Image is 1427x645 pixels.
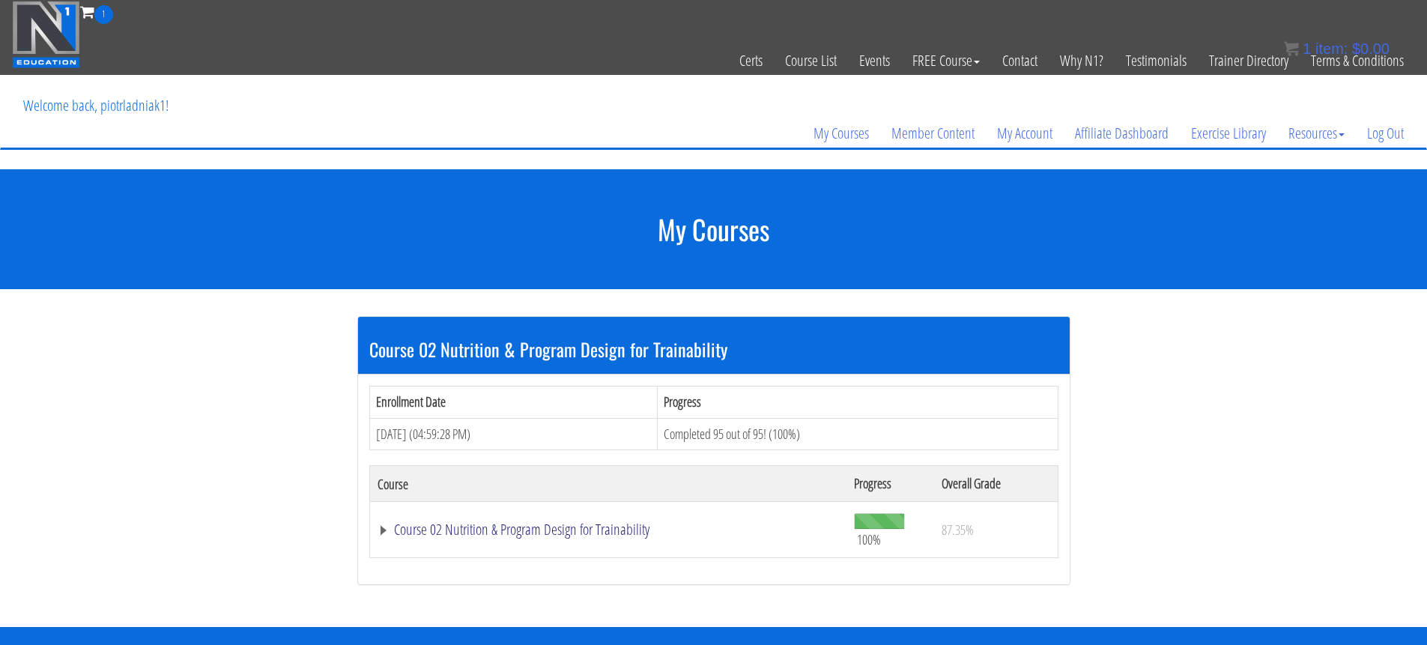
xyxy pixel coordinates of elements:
[657,386,1058,418] th: Progress
[1198,24,1300,97] a: Trainer Directory
[728,24,774,97] a: Certs
[1303,40,1311,57] span: 1
[657,418,1058,450] td: Completed 95 out of 95! (100%)
[40,87,52,99] img: tab_domain_overview_orange.svg
[369,339,1058,359] h3: Course 02 Nutrition & Program Design for Trainability
[857,531,881,548] span: 100%
[934,466,1058,502] th: Overall Grade
[991,24,1049,97] a: Contact
[12,1,80,68] img: n1-education
[378,522,840,537] a: Course 02 Nutrition & Program Design for Trainability
[986,97,1064,169] a: My Account
[24,39,36,51] img: website_grey.svg
[1115,24,1198,97] a: Testimonials
[42,24,73,36] div: v 4.0.25
[166,88,252,98] div: Keywords by Traffic
[934,502,1058,558] td: 87.35%
[369,466,846,502] th: Course
[12,76,180,136] p: Welcome back, piotrladniak1!
[802,97,880,169] a: My Courses
[1064,97,1180,169] a: Affiliate Dashboard
[80,1,113,22] a: 1
[1049,24,1115,97] a: Why N1?
[1277,97,1356,169] a: Resources
[1180,97,1277,169] a: Exercise Library
[1352,40,1360,57] span: $
[880,97,986,169] a: Member Content
[774,24,848,97] a: Course List
[1352,40,1390,57] bdi: 0.00
[57,88,134,98] div: Domain Overview
[39,39,165,51] div: Domain: [DOMAIN_NAME]
[94,5,113,24] span: 1
[369,386,657,418] th: Enrollment Date
[848,24,901,97] a: Events
[901,24,991,97] a: FREE Course
[1284,41,1299,56] img: icon11.png
[1356,97,1415,169] a: Log Out
[149,87,161,99] img: tab_keywords_by_traffic_grey.svg
[1315,40,1348,57] span: item:
[24,24,36,36] img: logo_orange.svg
[846,466,933,502] th: Progress
[1284,40,1390,57] a: 1 item: $0.00
[369,418,657,450] td: [DATE] (04:59:28 PM)
[1300,24,1415,97] a: Terms & Conditions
